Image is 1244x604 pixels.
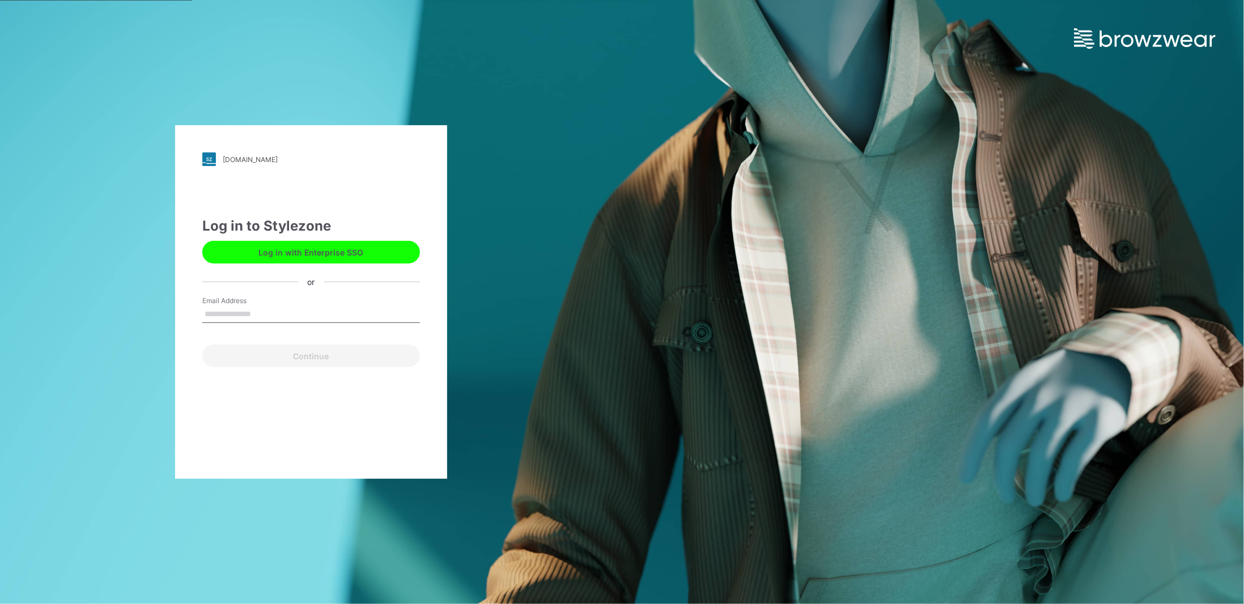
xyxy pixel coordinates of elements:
[298,276,324,288] div: or
[1074,28,1216,49] img: browzwear-logo.e42bd6dac1945053ebaf764b6aa21510.svg
[202,216,420,236] div: Log in to Stylezone
[202,152,420,166] a: [DOMAIN_NAME]
[202,241,420,263] button: Log in with Enterprise SSO
[223,155,278,164] div: [DOMAIN_NAME]
[202,296,282,306] label: Email Address
[202,152,216,166] img: stylezone-logo.562084cfcfab977791bfbf7441f1a819.svg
